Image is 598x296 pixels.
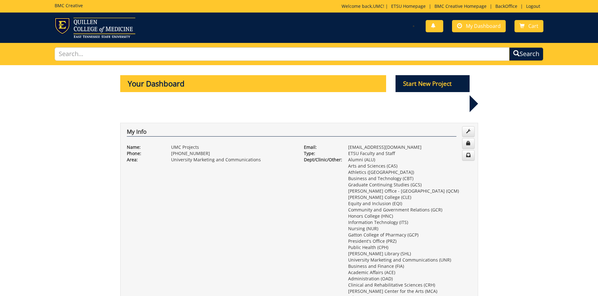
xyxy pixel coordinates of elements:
input: Search... [55,47,510,61]
span: Cart [528,23,538,29]
p: Type: [304,150,339,157]
p: University Marketing and Communications [171,157,294,163]
p: Arts and Sciences (CAS) [348,163,471,169]
p: Your Dashboard [120,75,386,92]
p: Dept/Clinic/Other: [304,157,339,163]
p: Administration (OAD) [348,276,471,282]
p: Name: [127,144,162,150]
p: Gatton College of Pharmacy (GCP) [348,232,471,238]
a: Logout [523,3,543,9]
h4: My Info [127,129,456,137]
p: Start New Project [396,75,470,92]
a: Start New Project [396,81,470,87]
a: BackOffice [492,3,520,9]
p: University Marketing and Communications (UNR) [348,257,471,263]
a: Change Communication Preferences [462,150,475,161]
p: Equity and Inclusion (EQI) [348,200,471,207]
p: Community and Government Relations (GCR) [348,207,471,213]
a: UMC [373,3,383,9]
p: President's Office (PRZ) [348,238,471,244]
p: UMC Projects [171,144,294,150]
p: Business and Technology (CBT) [348,175,471,182]
p: Academic Affairs (ACE) [348,269,471,276]
a: Change Password [462,138,475,149]
p: Phone: [127,150,162,157]
p: Email: [304,144,339,150]
p: Nursing (NUR) [348,226,471,232]
a: ETSU Homepage [388,3,429,9]
p: [EMAIL_ADDRESS][DOMAIN_NAME] [348,144,471,150]
p: Graduate Continuing Studies (GCS) [348,182,471,188]
p: [PERSON_NAME] Center for the Arts (MCA) [348,288,471,294]
p: Area: [127,157,162,163]
p: Welcome back, ! | | | | [342,3,543,9]
img: ETSU logo [55,18,135,38]
p: Public Health (CPH) [348,244,471,251]
p: [PHONE_NUMBER] [171,150,294,157]
span: My Dashboard [466,23,501,29]
p: ETSU Faculty and Staff [348,150,471,157]
a: BMC Creative Homepage [431,3,490,9]
p: Clinical and Rehabilitative Sciences (CRH) [348,282,471,288]
a: Edit Info [462,126,475,137]
p: Athletics ([GEOGRAPHIC_DATA]) [348,169,471,175]
p: Information Technology (ITS) [348,219,471,226]
button: Search [509,47,543,61]
p: [PERSON_NAME] College (CLE) [348,194,471,200]
p: [PERSON_NAME] Library (SHL) [348,251,471,257]
p: Business and Finance (FIA) [348,263,471,269]
h5: BMC Creative [55,3,83,8]
p: [PERSON_NAME] Office - [GEOGRAPHIC_DATA] (QCM) [348,188,471,194]
a: My Dashboard [452,20,506,32]
a: Cart [514,20,543,32]
p: Honors College (HNC) [348,213,471,219]
p: Alumni (ALU) [348,157,471,163]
